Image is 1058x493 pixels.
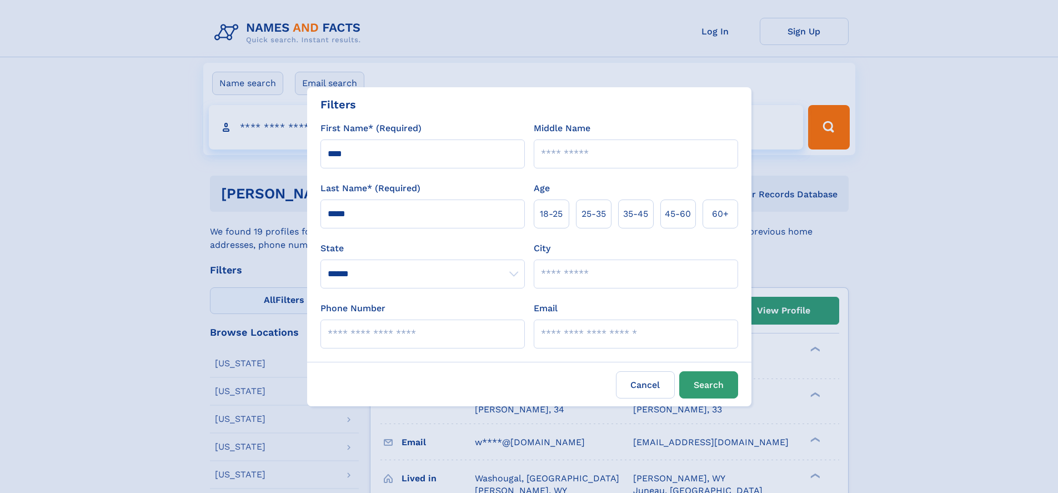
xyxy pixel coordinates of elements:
[534,182,550,195] label: Age
[679,371,738,399] button: Search
[665,207,691,221] span: 45‑60
[320,182,420,195] label: Last Name* (Required)
[623,207,648,221] span: 35‑45
[534,242,550,255] label: City
[320,302,385,315] label: Phone Number
[581,207,606,221] span: 25‑35
[320,242,525,255] label: State
[616,371,675,399] label: Cancel
[712,207,729,221] span: 60+
[534,302,558,315] label: Email
[540,207,563,221] span: 18‑25
[534,122,590,135] label: Middle Name
[320,96,356,113] div: Filters
[320,122,422,135] label: First Name* (Required)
